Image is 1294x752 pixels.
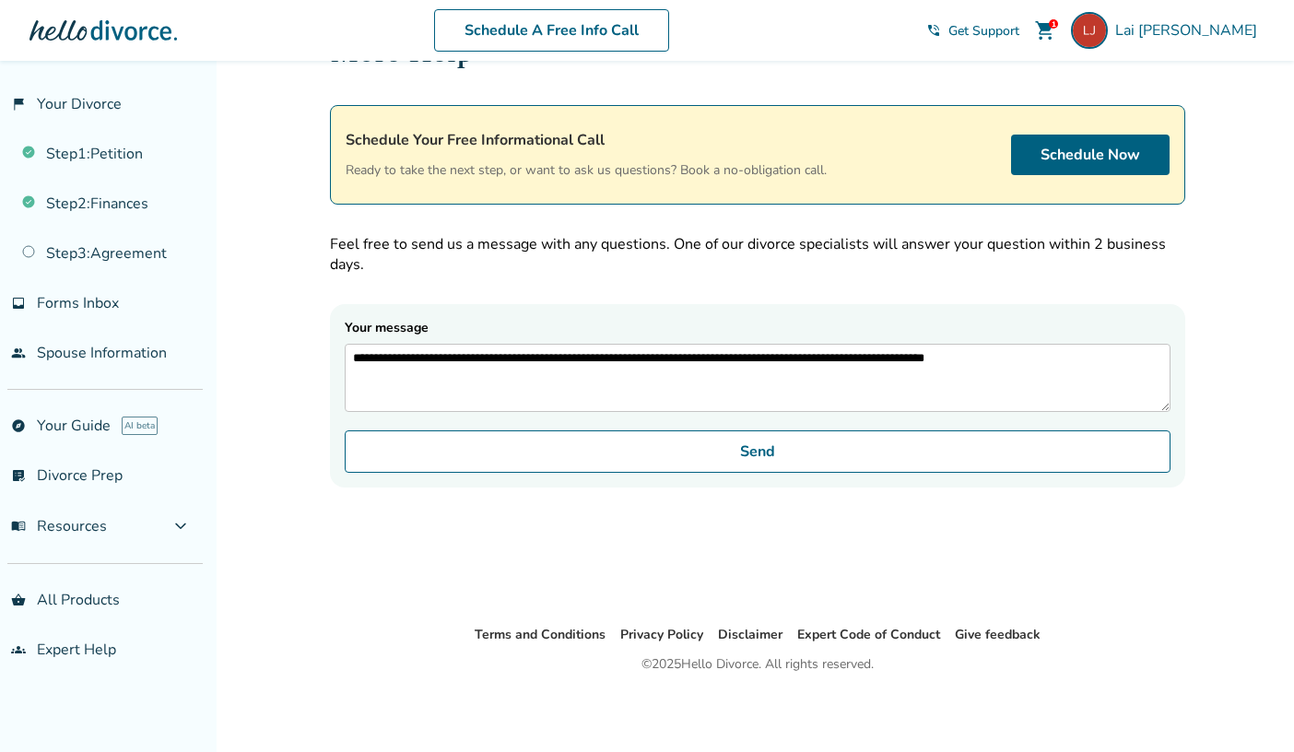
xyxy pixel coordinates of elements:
[346,128,827,152] h4: Schedule Your Free Informational Call
[11,296,26,311] span: inbox
[955,624,1041,646] li: Give feedback
[345,319,1170,412] label: Your message
[620,626,703,643] a: Privacy Policy
[345,344,1170,412] textarea: Your message
[641,653,874,676] div: © 2025 Hello Divorce. All rights reserved.
[11,519,26,534] span: menu_book
[1011,135,1170,175] a: Schedule Now
[11,468,26,483] span: list_alt_check
[345,430,1170,473] button: Send
[1202,664,1294,752] iframe: Chat Widget
[170,515,192,537] span: expand_more
[475,626,606,643] a: Terms and Conditions
[1049,19,1058,29] div: 1
[122,417,158,435] span: AI beta
[1115,20,1265,41] span: Lai [PERSON_NAME]
[346,128,827,182] div: Ready to take the next step, or want to ask us questions? Book a no-obligation call.
[11,97,26,112] span: flag_2
[797,626,940,643] a: Expert Code of Conduct
[948,22,1019,40] span: Get Support
[11,642,26,657] span: groups
[926,23,941,38] span: phone_in_talk
[11,516,107,536] span: Resources
[1071,12,1108,49] img: lai.lyla.jiang@gmail.com
[926,22,1019,40] a: phone_in_talkGet Support
[37,293,119,313] span: Forms Inbox
[330,234,1185,275] p: Feel free to send us a message with any questions. One of our divorce specialists will answer you...
[11,346,26,360] span: people
[434,9,669,52] a: Schedule A Free Info Call
[718,624,782,646] li: Disclaimer
[1034,19,1056,41] span: shopping_cart
[11,418,26,433] span: explore
[11,593,26,607] span: shopping_basket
